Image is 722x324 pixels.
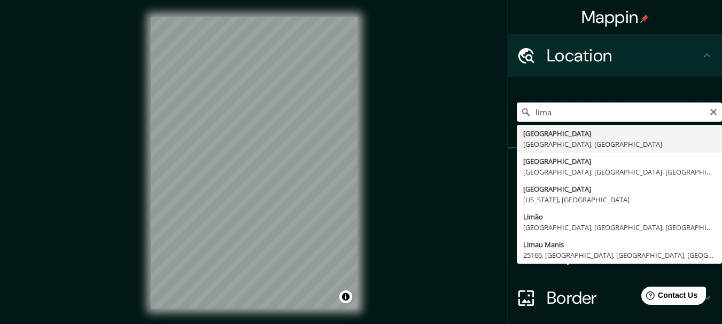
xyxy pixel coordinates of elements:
[581,6,649,28] h4: Mappin
[508,191,722,234] div: Style
[523,250,716,260] div: 25166, [GEOGRAPHIC_DATA], [GEOGRAPHIC_DATA], [GEOGRAPHIC_DATA], [GEOGRAPHIC_DATA]
[640,14,649,23] img: pin-icon.png
[523,128,716,139] div: [GEOGRAPHIC_DATA]
[517,102,722,122] input: Pick your city or area
[547,244,701,266] h4: Layout
[151,17,358,309] canvas: Map
[547,287,701,309] h4: Border
[508,34,722,77] div: Location
[523,139,716,149] div: [GEOGRAPHIC_DATA], [GEOGRAPHIC_DATA]
[523,167,716,177] div: [GEOGRAPHIC_DATA], [GEOGRAPHIC_DATA], [GEOGRAPHIC_DATA]
[523,184,716,194] div: [GEOGRAPHIC_DATA]
[523,194,716,205] div: [US_STATE], [GEOGRAPHIC_DATA]
[523,222,716,233] div: [GEOGRAPHIC_DATA], [GEOGRAPHIC_DATA], [GEOGRAPHIC_DATA]
[508,276,722,319] div: Border
[627,282,710,312] iframe: Help widget launcher
[523,211,716,222] div: Limão
[508,234,722,276] div: Layout
[508,148,722,191] div: Pins
[709,106,718,116] button: Clear
[547,45,701,66] h4: Location
[523,239,716,250] div: Limau Manis
[339,290,352,303] button: Toggle attribution
[523,156,716,167] div: [GEOGRAPHIC_DATA]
